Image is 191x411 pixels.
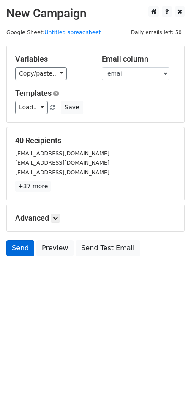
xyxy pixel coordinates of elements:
h5: 40 Recipients [15,136,176,145]
h5: Variables [15,54,89,64]
a: Send Test Email [76,240,140,256]
a: Templates [15,89,52,97]
a: Preview [36,240,74,256]
small: Google Sheet: [6,29,101,35]
a: Load... [15,101,48,114]
a: Copy/paste... [15,67,67,80]
small: [EMAIL_ADDRESS][DOMAIN_NAME] [15,169,109,176]
span: Daily emails left: 50 [128,28,185,37]
a: Untitled spreadsheet [44,29,101,35]
a: Daily emails left: 50 [128,29,185,35]
a: Send [6,240,34,256]
button: Save [61,101,83,114]
iframe: Chat Widget [149,370,191,411]
h5: Email column [102,54,176,64]
h5: Advanced [15,214,176,223]
a: +37 more [15,181,51,192]
h2: New Campaign [6,6,185,21]
small: [EMAIL_ADDRESS][DOMAIN_NAME] [15,150,109,157]
small: [EMAIL_ADDRESS][DOMAIN_NAME] [15,160,109,166]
